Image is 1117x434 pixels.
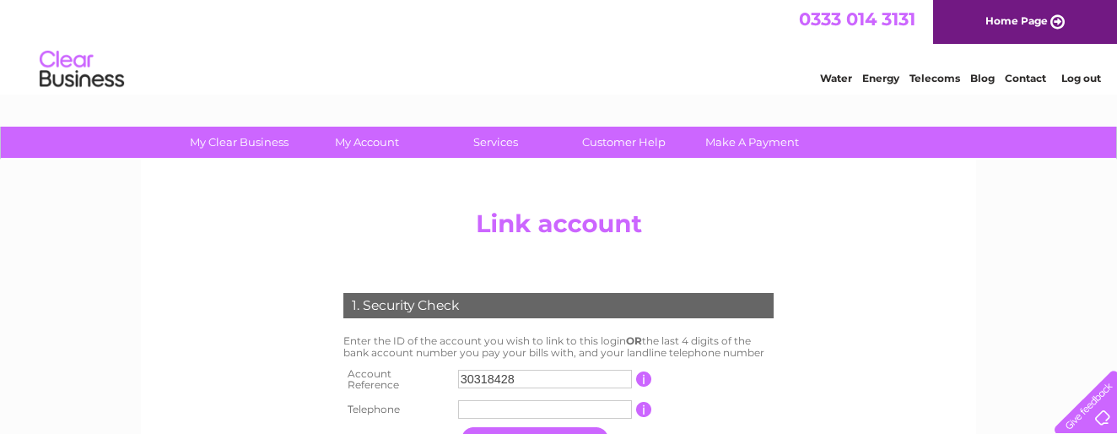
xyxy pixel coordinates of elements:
input: Information [636,372,652,387]
img: logo.png [39,44,125,95]
a: My Account [298,127,437,158]
a: My Clear Business [170,127,309,158]
a: Make A Payment [683,127,822,158]
a: 0333 014 3131 [799,8,915,30]
b: OR [626,334,642,347]
input: Information [636,402,652,417]
a: Water [820,72,852,84]
a: Services [426,127,565,158]
a: Customer Help [554,127,693,158]
a: Telecoms [909,72,960,84]
td: Enter the ID of the account you wish to link to this login the last 4 digits of the bank account ... [339,331,778,363]
div: 1. Security Check [343,293,774,318]
th: Account Reference [339,363,454,397]
a: Contact [1005,72,1046,84]
a: Log out [1061,72,1101,84]
th: Telephone [339,396,454,423]
a: Blog [970,72,995,84]
div: Clear Business is a trading name of Verastar Limited (registered in [GEOGRAPHIC_DATA] No. 3667643... [161,9,958,82]
a: Energy [862,72,899,84]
